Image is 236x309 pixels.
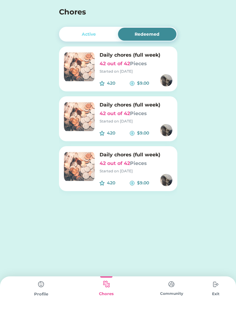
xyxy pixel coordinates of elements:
[100,60,172,67] h6: 42 out of 42
[130,110,147,116] font: Pieces
[100,151,172,159] h6: Daily chores (full week)
[130,61,147,66] font: Pieces
[100,278,112,290] img: type%3Dkids%2C%20state%3Dselected.svg
[139,291,204,296] div: Community
[130,131,135,136] img: money-cash-dollar-coin--accounting-billing-payment-cash-coin-currency-money-finance.svg
[100,160,172,167] h6: 42 out of 42
[137,130,158,136] div: $9.00
[130,181,135,186] img: money-cash-dollar-coin--accounting-billing-payment-cash-coin-currency-money-finance.svg
[100,181,104,186] img: interface-favorite-star--reward-rating-rate-social-star-media-favorite-like-stars.svg
[204,291,227,297] div: Exit
[100,51,172,59] h6: Daily chores (full week)
[74,291,139,297] div: Chores
[100,131,104,136] img: interface-favorite-star--reward-rating-rate-social-star-media-favorite-like-stars.svg
[100,81,104,86] img: interface-favorite-star--reward-rating-rate-social-star-media-favorite-like-stars.svg
[9,291,74,297] div: Profile
[137,80,158,86] div: $9.00
[107,80,128,86] div: 420
[160,174,172,186] img: https%3A%2F%2F1dfc823d71cc564f25c7cc035732a2d8.cdn.bubble.io%2Ff1754094113168x966788797778818000%...
[82,31,96,38] div: Active
[100,168,172,174] div: Started on [DATE]
[59,6,161,18] h4: Chores
[100,110,172,117] h6: 42 out of 42
[135,31,159,38] div: Redeemed
[107,130,128,136] div: 420
[100,101,172,109] h6: Daily chores (full week)
[165,278,178,290] img: type%3Dchores%2C%20state%3Ddefault.svg
[64,101,95,132] img: image.png
[64,51,95,82] img: image.png
[130,160,147,166] font: Pieces
[35,278,47,291] img: type%3Dchores%2C%20state%3Ddefault.svg
[160,124,172,136] img: https%3A%2F%2F1dfc823d71cc564f25c7cc035732a2d8.cdn.bubble.io%2Ff1754094113168x966788797778818000%...
[64,151,95,182] img: image.png
[137,180,158,186] div: $9.00
[100,69,172,74] div: Started on [DATE]
[160,74,172,86] img: https%3A%2F%2F1dfc823d71cc564f25c7cc035732a2d8.cdn.bubble.io%2Ff1754094113168x966788797778818000%...
[107,180,128,186] div: 420
[210,278,222,291] img: type%3Dchores%2C%20state%3Ddefault.svg
[100,118,172,124] div: Started on [DATE]
[130,81,135,86] img: money-cash-dollar-coin--accounting-billing-payment-cash-coin-currency-money-finance.svg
